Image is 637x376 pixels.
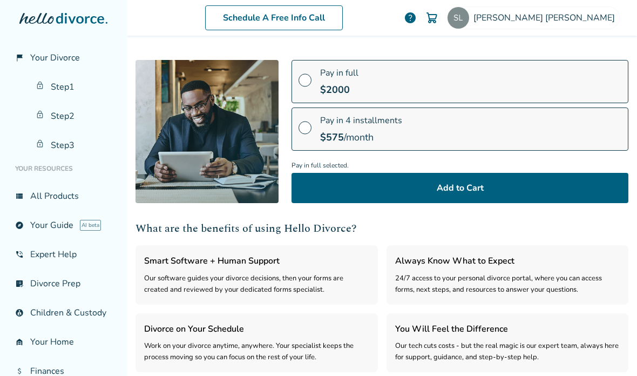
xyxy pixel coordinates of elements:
span: $ 575 [320,131,344,144]
span: Pay in 4 installments [320,115,402,126]
a: account_childChildren & Custody [9,300,118,325]
div: Our software guides your divorce decisions, then your forms are created and reviewed by your dedi... [144,273,369,296]
span: $ 2000 [320,83,350,96]
span: garage_home [15,338,24,346]
div: /month [320,131,402,144]
a: garage_homeYour Home [9,330,118,354]
a: help [404,11,417,24]
a: view_listAll Products [9,184,118,209]
img: [object Object] [135,60,279,203]
h3: Smart Software + Human Support [144,254,369,268]
span: attach_money [15,367,24,375]
span: account_child [15,308,24,317]
a: phone_in_talkExpert Help [9,242,118,267]
h3: Divorce on Your Schedule [144,322,369,336]
span: AI beta [80,220,101,231]
h3: Always Know What to Expect [395,254,620,268]
a: Schedule A Free Info Call [205,5,343,30]
a: Step2 [29,104,118,129]
h3: You Will Feel the Difference [395,322,620,336]
img: starlin.lopez@outlook.com [448,7,469,29]
span: explore [15,221,24,230]
h2: What are the benefits of using Hello Divorce? [135,220,628,237]
span: Your Divorce [30,52,80,64]
div: Our tech cuts costs - but the real magic is our expert team, always here for support, guidance, a... [395,340,620,364]
span: Pay in full [320,67,358,79]
a: Step3 [29,133,118,158]
div: 24/7 access to your personal divorce portal, where you can access forms, next steps, and resource... [395,273,620,296]
a: flag_2Your Divorce [9,45,118,70]
a: Step1 [29,75,118,99]
a: exploreYour GuideAI beta [9,213,118,238]
li: Your Resources [9,158,118,179]
span: [PERSON_NAME] [PERSON_NAME] [473,12,619,24]
img: Cart [425,11,438,24]
button: Add to Cart [292,173,628,203]
span: flag_2 [15,53,24,62]
a: list_alt_checkDivorce Prep [9,271,118,296]
span: view_list [15,192,24,200]
div: Work on your divorce anytime, anywhere. Your specialist keeps the process moving so you can focus... [144,340,369,364]
iframe: Chat Widget [583,324,637,376]
span: list_alt_check [15,279,24,288]
span: Pay in full selected. [292,158,628,173]
span: phone_in_talk [15,250,24,259]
